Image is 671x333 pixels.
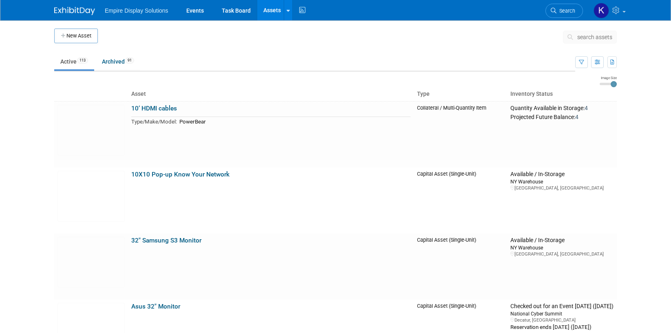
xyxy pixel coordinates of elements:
a: Active113 [54,54,94,69]
div: [GEOGRAPHIC_DATA], [GEOGRAPHIC_DATA] [510,251,614,257]
div: Quantity Available in Storage: [510,105,614,112]
img: ExhibitDay [54,7,95,15]
a: 10’ HDMI cables [131,105,177,112]
td: Capital Asset (Single-Unit) [414,234,507,300]
button: New Asset [54,29,98,43]
div: Projected Future Balance: [510,112,614,121]
a: Asus 32" Monitor [131,303,180,310]
span: Empire Display Solutions [105,7,168,14]
img: Katelyn Hurlock [594,3,609,18]
div: Available / In-Storage [510,171,614,178]
div: Reservation ends [DATE] ([DATE]) [510,323,614,331]
a: 10X10 Pop-up Know Your Network [131,171,230,178]
th: Asset [128,87,414,101]
button: search assets [563,31,617,44]
a: Search [545,4,583,18]
th: Type [414,87,507,101]
div: NY Warehouse [510,178,614,185]
div: Decatur, [GEOGRAPHIC_DATA] [510,317,614,323]
a: 32" Samsung S3 Monitor [131,237,201,244]
td: Capital Asset (Single-Unit) [414,168,507,234]
div: Checked out for an Event [DATE] ([DATE]) [510,303,614,310]
span: 113 [77,57,88,64]
a: Archived91 [96,54,140,69]
td: PowerBear [177,117,411,126]
div: Image Size [600,75,617,80]
div: Available / In-Storage [510,237,614,244]
td: Type/Make/Model: [131,117,177,126]
span: 4 [585,105,588,111]
td: Collateral / Multi-Quantity Item [414,101,507,168]
div: National Cyber Summit [510,310,614,317]
span: Search [556,8,575,14]
span: 4 [575,114,578,120]
div: [GEOGRAPHIC_DATA], [GEOGRAPHIC_DATA] [510,185,614,191]
span: search assets [577,34,612,40]
span: 91 [125,57,134,64]
div: NY Warehouse [510,244,614,251]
